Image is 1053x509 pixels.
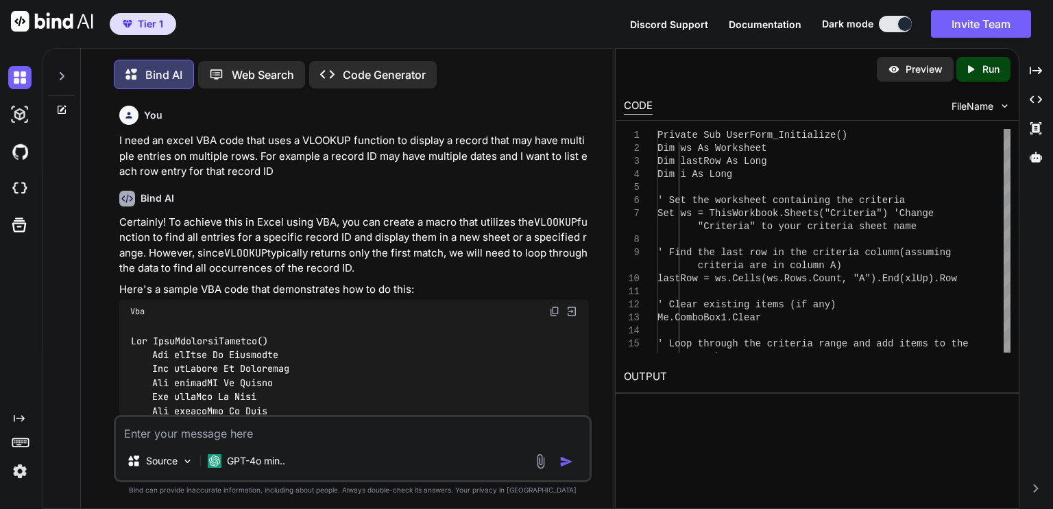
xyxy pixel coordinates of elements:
[657,247,899,258] span: ' Find the last row in the criteria column
[905,273,957,284] span: xlUp).Row
[657,208,899,219] span: Set ws = ThisWorkbook.Sheets("Criteria") '
[657,338,905,349] span: ' Loop through the criteria range and add i
[624,311,640,324] div: 13
[630,19,708,30] span: Discord Support
[141,191,174,205] h6: Bind AI
[8,460,32,483] img: settings
[533,453,548,469] img: attachment
[146,454,178,468] p: Source
[624,98,653,115] div: CODE
[114,485,592,495] p: Bind can provide inaccurate information, including about people. Always double-check its answers....
[208,454,221,468] img: GPT-4o mini
[698,351,744,362] span: ComboBox
[232,67,294,83] p: Web Search
[624,181,640,194] div: 5
[999,100,1010,112] img: chevron down
[130,306,145,317] span: Vba
[822,17,873,31] span: Dark mode
[624,338,640,351] div: 15
[657,143,767,154] span: Dim ws As Worksheet
[624,155,640,168] div: 3
[119,282,589,298] p: Here's a sample VBA code that demonstrates how to do this:
[657,195,905,206] span: ' Set the worksheet containing the criteria
[624,298,640,311] div: 12
[534,215,577,229] code: VLOOKUP
[559,455,573,469] img: icon
[630,17,708,32] button: Discord Support
[905,338,968,349] span: tems to the
[698,221,917,232] span: "Criteria" to your criteria sheet name
[624,272,640,285] div: 10
[624,246,640,259] div: 9
[8,177,32,200] img: cloudideIcon
[566,305,578,318] img: Open in Browser
[123,20,132,28] img: premium
[729,17,801,32] button: Documentation
[138,17,163,31] span: Tier 1
[119,133,589,180] p: I need an excel VBA code that uses a VLOOKUP function to display a record that may have multiple ...
[624,233,640,246] div: 8
[624,324,640,338] div: 14
[698,260,842,271] span: criteria are in column A)
[729,19,801,30] span: Documentation
[110,13,176,35] button: premiumTier 1
[145,67,182,83] p: Bind AI
[549,306,560,317] img: copy
[624,142,640,155] div: 2
[8,66,32,89] img: darkChat
[657,299,836,310] span: ' Clear existing items (if any)
[624,285,640,298] div: 11
[119,215,589,276] p: Certainly! To achieve this in Excel using VBA, you can create a macro that utilizes the function ...
[899,208,934,219] span: Change
[227,454,285,468] p: GPT-4o min..
[952,99,993,113] span: FileName
[624,194,640,207] div: 6
[616,361,1019,393] h2: OUTPUT
[899,247,952,258] span: (assuming
[888,63,900,75] img: preview
[624,129,640,142] div: 1
[624,168,640,181] div: 4
[982,62,1000,76] p: Run
[343,67,426,83] p: Code Generator
[8,140,32,163] img: githubDark
[8,103,32,126] img: darkAi-studio
[657,169,732,180] span: Dim i As Long
[657,130,847,141] span: Private Sub UserForm_Initialize()
[906,62,943,76] p: Preview
[224,246,267,260] code: VLOOKUP
[11,11,93,32] img: Bind AI
[657,312,761,323] span: Me.ComboBox1.Clear
[657,156,767,167] span: Dim lastRow As Long
[144,108,162,122] h6: You
[931,10,1031,38] button: Invite Team
[657,273,905,284] span: lastRow = ws.Cells(ws.Rows.Count, "A").End(
[182,455,193,467] img: Pick Models
[624,207,640,220] div: 7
